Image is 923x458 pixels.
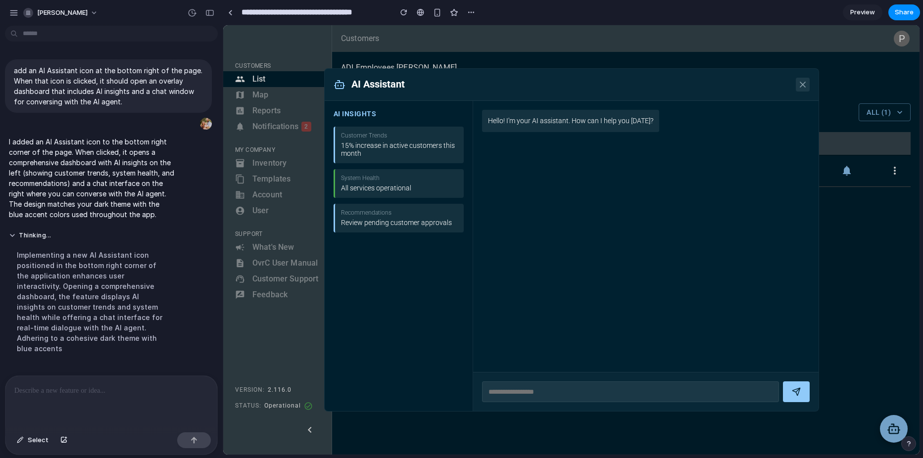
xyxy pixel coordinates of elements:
span: [PERSON_NAME] [37,8,88,18]
span: Preview [850,7,875,17]
p: add an AI Assistant icon at the bottom right of the page. When that icon is clicked, it should op... [14,65,203,107]
a: Preview [843,4,882,20]
p: I added an AI Assistant icon to the bottom right corner of the page. When clicked, it opens a com... [9,137,174,220]
div: Hello! I'm your AI assistant. How can I help you [DATE]? [259,85,436,107]
button: Select [12,432,53,448]
div: System Health [118,150,235,157]
span: Select [28,435,49,445]
div: Review pending customer approvals [118,193,235,201]
h2: AI Assistant [128,53,182,65]
div: Customer Trends [118,107,235,114]
button: [PERSON_NAME] [19,5,103,21]
div: All services operational [118,159,235,167]
div: Implementing a new AI Assistant icon positioned in the bottom right corner of the application enh... [9,244,174,360]
div: Recommendations [118,184,235,191]
span: Share [895,7,914,17]
button: Share [888,4,920,20]
div: 15% increase in active customers this month [118,116,235,132]
h3: AI Insights [110,85,241,92]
